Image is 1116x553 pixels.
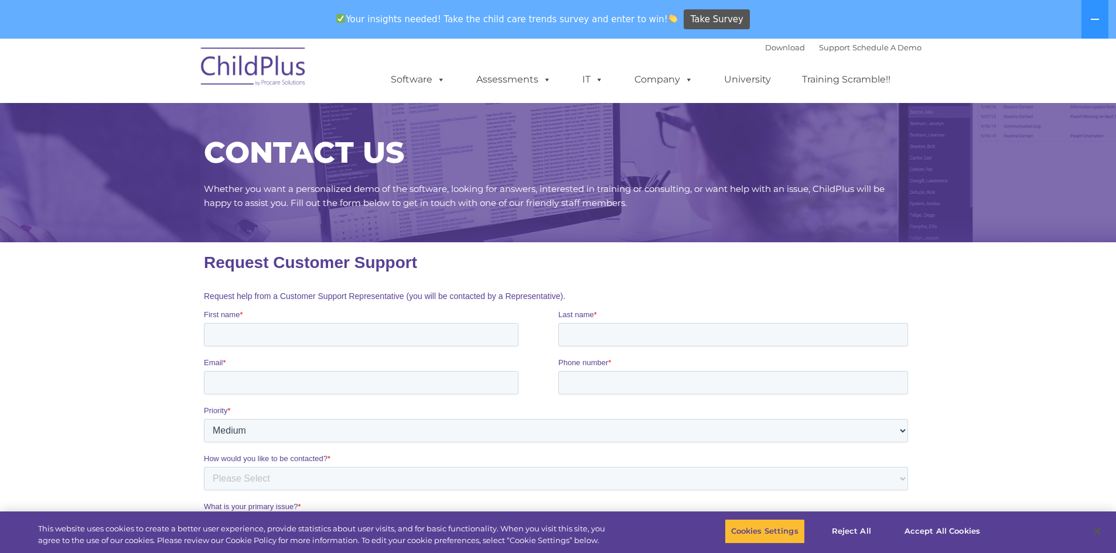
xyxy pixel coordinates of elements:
[195,39,312,98] img: ChildPlus by Procare Solutions
[465,68,563,91] a: Assessments
[790,68,902,91] a: Training Scramble!!
[204,135,404,170] span: CONTACT US
[684,9,750,30] a: Take Survey
[379,68,457,91] a: Software
[623,68,705,91] a: Company
[765,43,805,52] a: Download
[1084,518,1110,544] button: Close
[38,523,614,546] div: This website uses cookies to create a better user experience, provide statistics about user visit...
[852,43,922,52] a: Schedule A Demo
[204,183,885,208] span: Whether you want a personalized demo of the software, looking for answers, interested in training...
[898,519,987,544] button: Accept All Cookies
[815,519,888,544] button: Reject All
[765,43,922,52] font: |
[819,43,850,52] a: Support
[725,519,805,544] button: Cookies Settings
[712,68,783,91] a: University
[691,9,743,30] span: Take Survey
[571,68,615,91] a: IT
